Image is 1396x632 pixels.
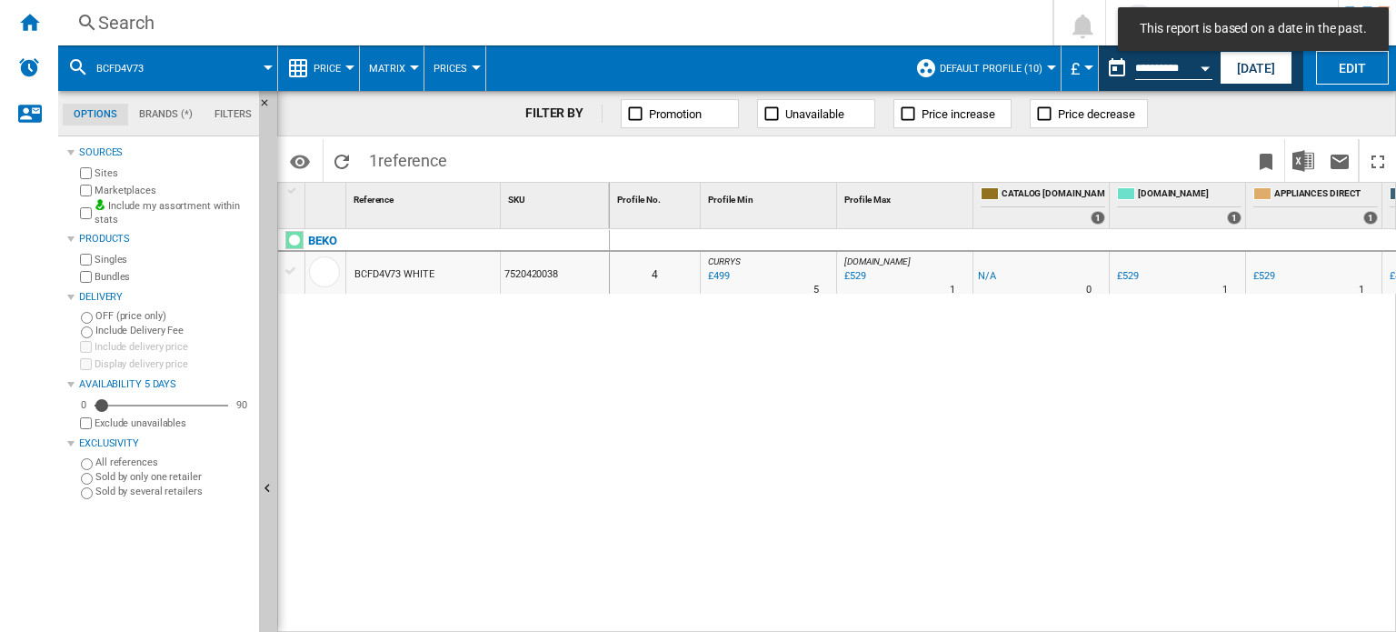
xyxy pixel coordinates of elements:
span: Profile No. [617,195,661,205]
div: Delivery Time : 1 day [1359,281,1364,299]
input: Display delivery price [80,358,92,370]
button: Default profile (10) [940,45,1052,91]
input: Bundles [80,271,92,283]
div: Delivery Time : 1 day [950,281,955,299]
span: Reference [354,195,394,205]
button: Reload [324,139,360,182]
div: N/A [978,267,996,286]
div: Exclusivity [79,436,252,451]
div: 1 offers sold by CATALOG BEKO.UK [1091,211,1105,225]
md-slider: Availability [95,396,228,415]
span: Price increase [922,107,995,121]
div: Delivery Time : 5 days [813,281,819,299]
label: Sold by only one retailer [95,470,252,484]
div: APPLIANCES DIRECT 1 offers sold by APPLIANCES DIRECT [1250,183,1381,228]
div: Search [98,10,1005,35]
button: £ [1071,45,1089,91]
button: Hide [259,91,281,124]
div: Default profile (10) [915,45,1052,91]
button: Download in Excel [1285,139,1321,182]
button: Maximize [1360,139,1396,182]
input: Sold by only one retailer [81,473,93,485]
div: FILTER BY [525,105,603,123]
input: OFF (price only) [81,312,93,324]
input: Sites [80,167,92,179]
span: BCFD4V73 [96,63,144,75]
div: Sources [79,145,252,160]
div: Availability 5 Days [79,377,252,392]
label: Marketplaces [95,184,252,197]
button: md-calendar [1099,50,1135,86]
span: reference [378,151,447,170]
label: Singles [95,253,252,266]
span: Matrix [369,63,405,75]
input: Singles [80,254,92,266]
div: Delivery Time : 0 day [1086,281,1092,299]
input: Include delivery price [80,341,92,353]
div: Delivery [79,290,252,305]
div: Profile Min Sort None [704,183,836,211]
md-menu: Currency [1062,45,1099,91]
div: Sort None [350,183,500,211]
div: Sort None [704,183,836,211]
input: Sold by several retailers [81,487,93,499]
div: Sort None [613,183,700,211]
span: Unavailable [785,107,844,121]
label: Display delivery price [95,357,252,371]
button: Price [314,45,350,91]
div: Last updated : Tuesday, 18 February 2025 23:00 [705,267,730,286]
button: Price decrease [1030,99,1148,128]
div: 0 [76,398,91,412]
button: Edit [1316,51,1389,85]
div: 1 offers sold by AO.COM [1227,211,1241,225]
div: Profile No. Sort None [613,183,700,211]
input: Include Delivery Fee [81,326,93,338]
md-tab-item: Options [63,104,128,125]
label: Sites [95,166,252,180]
input: Marketplaces [80,185,92,196]
div: BCFD4V73 WHITE [354,254,434,296]
div: SKU Sort None [504,183,609,211]
div: Sort None [309,183,345,211]
div: Last updated : Tuesday, 18 February 2025 23:00 [842,267,866,286]
img: mysite-bg-18x18.png [95,199,105,210]
span: APPLIANCES DIRECT [1274,187,1378,203]
span: CATALOG [DOMAIN_NAME] [1002,187,1105,203]
div: £529 [1251,267,1275,286]
md-tab-item: Brands (*) [128,104,204,125]
div: Sort None [841,183,972,211]
div: 90 [232,398,252,412]
button: Matrix [369,45,414,91]
div: Products [79,232,252,246]
img: alerts-logo.svg [18,56,40,78]
label: OFF (price only) [95,309,252,323]
span: Promotion [649,107,702,121]
button: Bookmark this report [1248,139,1284,182]
span: £ [1071,59,1080,78]
span: CURRYS [708,256,740,266]
span: Profile Max [844,195,891,205]
button: Unavailable [757,99,875,128]
div: [DOMAIN_NAME] 1 offers sold by AO.COM [1113,183,1245,228]
span: [DOMAIN_NAME] [844,256,911,266]
button: Prices [434,45,476,91]
div: 4 [610,252,700,294]
div: Delivery Time : 1 day [1222,281,1228,299]
span: This report is based on a date in the past. [1134,20,1372,38]
img: excel-24x24.png [1292,150,1314,172]
label: Include Delivery Fee [95,324,252,337]
span: [DOMAIN_NAME] [1138,187,1241,203]
button: Send this report by email [1321,139,1358,182]
button: BCFD4V73 [96,45,162,91]
div: 1 offers sold by APPLIANCES DIRECT [1363,211,1378,225]
div: This report is based on a date in the past. [1099,45,1216,91]
label: Bundles [95,270,252,284]
button: [DATE] [1220,51,1292,85]
div: 7520420038 [501,252,609,294]
button: Price increase [893,99,1012,128]
span: SKU [508,195,525,205]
